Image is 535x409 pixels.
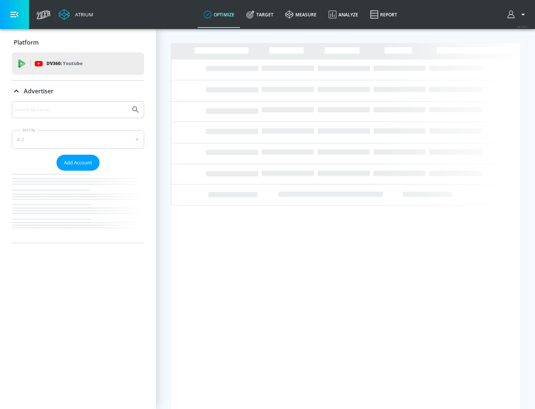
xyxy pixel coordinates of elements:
[12,101,144,243] div: Advertiser
[12,32,144,53] div: Platform
[198,1,240,28] a: optimize
[364,1,403,28] a: Report
[12,171,144,243] nav: list of Advertiser
[64,158,92,167] span: Add Account
[24,87,53,95] p: Advertiser
[14,38,39,46] p: Platform
[72,11,93,18] div: Atrium
[322,1,364,28] a: Analyze
[59,9,93,20] a: Atrium
[56,155,100,171] button: Add Account
[21,128,37,132] label: Sort By
[240,1,279,28] a: Target
[279,1,322,28] a: measure
[12,81,144,102] div: Advertiser
[517,25,528,29] span: v 4.24.0
[15,105,127,115] input: Search by name
[63,59,82,67] p: Youtube
[46,59,82,68] p: DV360:
[12,52,144,75] div: DV360: Youtube
[12,130,144,149] div: A-Z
